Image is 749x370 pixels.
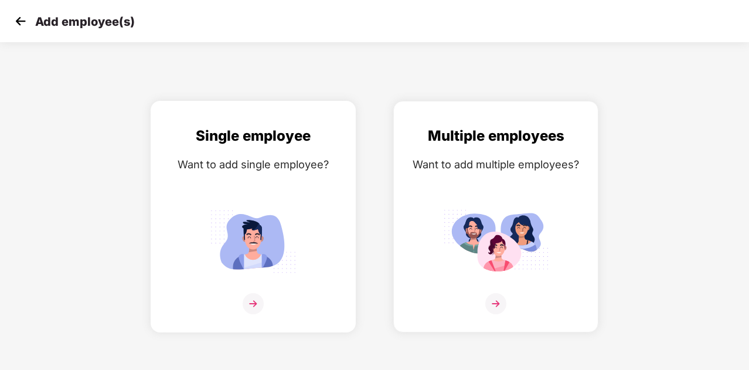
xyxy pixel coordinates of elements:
[406,156,586,173] div: Want to add multiple employees?
[163,156,343,173] div: Want to add single employee?
[200,205,306,278] img: svg+xml;base64,PHN2ZyB4bWxucz0iaHR0cDovL3d3dy53My5vcmcvMjAwMC9zdmciIGlkPSJTaW5nbGVfZW1wbG95ZWUiIH...
[163,125,343,147] div: Single employee
[12,12,29,30] img: svg+xml;base64,PHN2ZyB4bWxucz0iaHR0cDovL3d3dy53My5vcmcvMjAwMC9zdmciIHdpZHRoPSIzMCIgaGVpZ2h0PSIzMC...
[443,205,549,278] img: svg+xml;base64,PHN2ZyB4bWxucz0iaHR0cDovL3d3dy53My5vcmcvMjAwMC9zdmciIGlkPSJNdWx0aXBsZV9lbXBsb3llZS...
[406,125,586,147] div: Multiple employees
[485,293,506,314] img: svg+xml;base64,PHN2ZyB4bWxucz0iaHR0cDovL3d3dy53My5vcmcvMjAwMC9zdmciIHdpZHRoPSIzNiIgaGVpZ2h0PSIzNi...
[35,15,135,29] p: Add employee(s)
[243,293,264,314] img: svg+xml;base64,PHN2ZyB4bWxucz0iaHR0cDovL3d3dy53My5vcmcvMjAwMC9zdmciIHdpZHRoPSIzNiIgaGVpZ2h0PSIzNi...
